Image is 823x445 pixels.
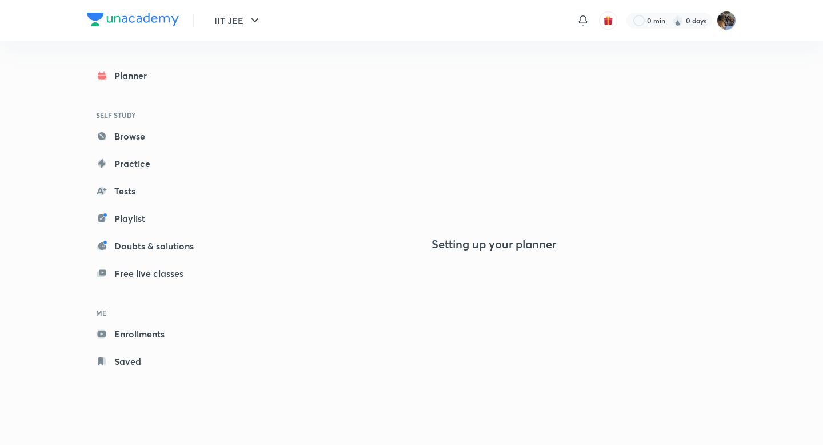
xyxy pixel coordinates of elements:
img: Chayan Mehta [717,11,736,30]
button: avatar [599,11,617,30]
a: Enrollments [87,323,219,345]
img: streak [672,15,684,26]
a: Playlist [87,207,219,230]
a: Practice [87,152,219,175]
button: IIT JEE [207,9,269,32]
a: Browse [87,125,219,148]
h4: Setting up your planner [432,237,556,251]
a: Planner [87,64,219,87]
h6: ME [87,303,219,323]
a: Company Logo [87,13,179,29]
a: Tests [87,180,219,202]
img: Company Logo [87,13,179,26]
h6: SELF STUDY [87,105,219,125]
a: Doubts & solutions [87,235,219,257]
img: avatar [603,15,613,26]
a: Free live classes [87,262,219,285]
a: Saved [87,350,219,373]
